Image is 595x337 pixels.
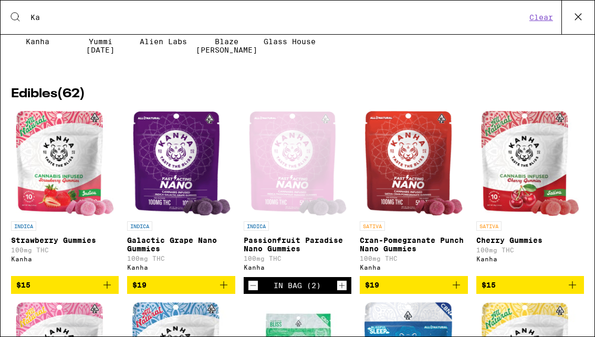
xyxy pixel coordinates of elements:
button: Increment [337,280,347,291]
img: Kanha - Galactic Grape Nano Gummies [132,111,231,216]
span: Yummi [DATE] [74,37,127,54]
img: Kanha - Cran-Pomegranate Punch Nano Gummies [364,111,463,216]
p: 100mg THC [127,255,235,262]
img: Kanha - Strawberry Gummies [16,111,114,216]
span: $15 [16,281,30,289]
p: INDICA [244,221,269,231]
a: Open page for Cran-Pomegranate Punch Nano Gummies from Kanha [360,111,467,276]
p: Cran-Pomegranate Punch Nano Gummies [360,236,467,253]
button: Decrement [248,280,258,291]
a: Open page for Galactic Grape Nano Gummies from Kanha [127,111,235,276]
span: Alien Labs [140,37,187,46]
button: Add to bag [476,276,584,294]
p: Cherry Gummies [476,236,584,244]
button: Add to bag [360,276,467,294]
p: 100mg THC [360,255,467,262]
button: Add to bag [11,276,119,294]
p: INDICA [11,221,36,231]
img: Kanha - Cherry Gummies [481,111,579,216]
div: In Bag (2) [274,281,321,290]
p: 100mg THC [11,247,119,253]
div: Kanha [127,264,235,271]
p: Passionfruit Paradise Nano Gummies [244,236,351,253]
span: Blaze [PERSON_NAME] [196,37,257,54]
p: Galactic Grape Nano Gummies [127,236,235,253]
div: Kanha [476,256,584,262]
p: SATIVA [476,221,502,231]
div: Kanha [244,264,351,271]
a: Open page for Strawberry Gummies from Kanha [11,111,119,276]
span: $19 [365,281,379,289]
span: Glass House [264,37,316,46]
input: Search the Eaze menu [30,13,526,22]
button: Add to bag [127,276,235,294]
p: 100mg THC [244,255,351,262]
a: Open page for Passionfruit Paradise Nano Gummies from Kanha [244,111,351,277]
span: Kanha [26,37,49,46]
span: $19 [132,281,147,289]
p: INDICA [127,221,152,231]
p: SATIVA [360,221,385,231]
h2: Edibles ( 62 ) [11,88,584,100]
div: Kanha [360,264,467,271]
p: Strawberry Gummies [11,236,119,244]
span: $15 [482,281,496,289]
div: Kanha [11,256,119,262]
button: Clear [526,13,556,22]
p: 100mg THC [476,247,584,253]
a: Open page for Cherry Gummies from Kanha [476,111,584,276]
